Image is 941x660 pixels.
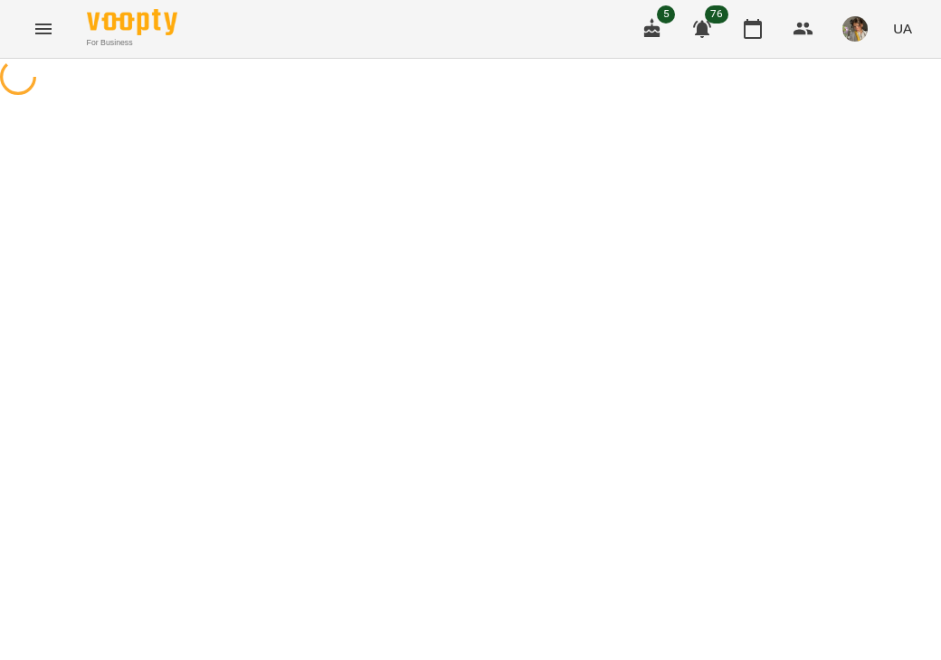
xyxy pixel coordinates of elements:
[893,19,912,38] span: UA
[87,37,177,49] span: For Business
[886,12,919,45] button: UA
[842,16,868,42] img: 084cbd57bb1921baabc4626302ca7563.jfif
[705,5,728,24] span: 76
[22,7,65,51] button: Menu
[87,9,177,35] img: Voopty Logo
[657,5,675,24] span: 5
